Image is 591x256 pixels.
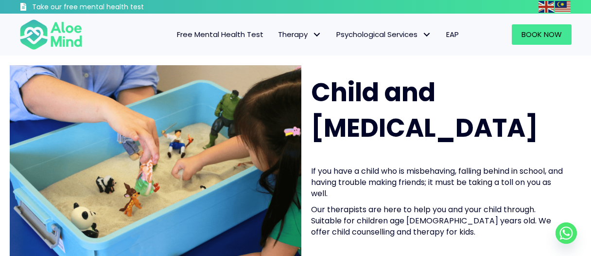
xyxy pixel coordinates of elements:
[555,1,572,12] a: Malay
[310,28,324,42] span: Therapy: submenu
[170,24,271,45] a: Free Mental Health Test
[278,29,322,39] span: Therapy
[93,24,466,45] nav: Menu
[512,24,572,45] a: Book Now
[19,18,83,51] img: Aloe mind Logo
[556,222,577,244] a: Whatsapp
[420,28,434,42] span: Psychological Services: submenu
[311,165,566,200] p: If you have a child who is misbehaving, falling behind in school, and having trouble making frien...
[19,2,192,14] a: Take our free mental health test
[539,1,555,12] a: English
[329,24,439,45] a: Psychological ServicesPsychological Services: submenu
[521,29,562,39] span: Book Now
[311,204,566,238] p: Our therapists are here to help you and your child through. Suitable for children age [DEMOGRAPHI...
[177,29,263,39] span: Free Mental Health Test
[539,1,554,13] img: en
[271,24,329,45] a: TherapyTherapy: submenu
[336,29,432,39] span: Psychological Services
[555,1,571,13] img: ms
[446,29,459,39] span: EAP
[32,2,192,12] h3: Take our free mental health test
[311,74,538,146] span: Child and [MEDICAL_DATA]
[439,24,466,45] a: EAP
